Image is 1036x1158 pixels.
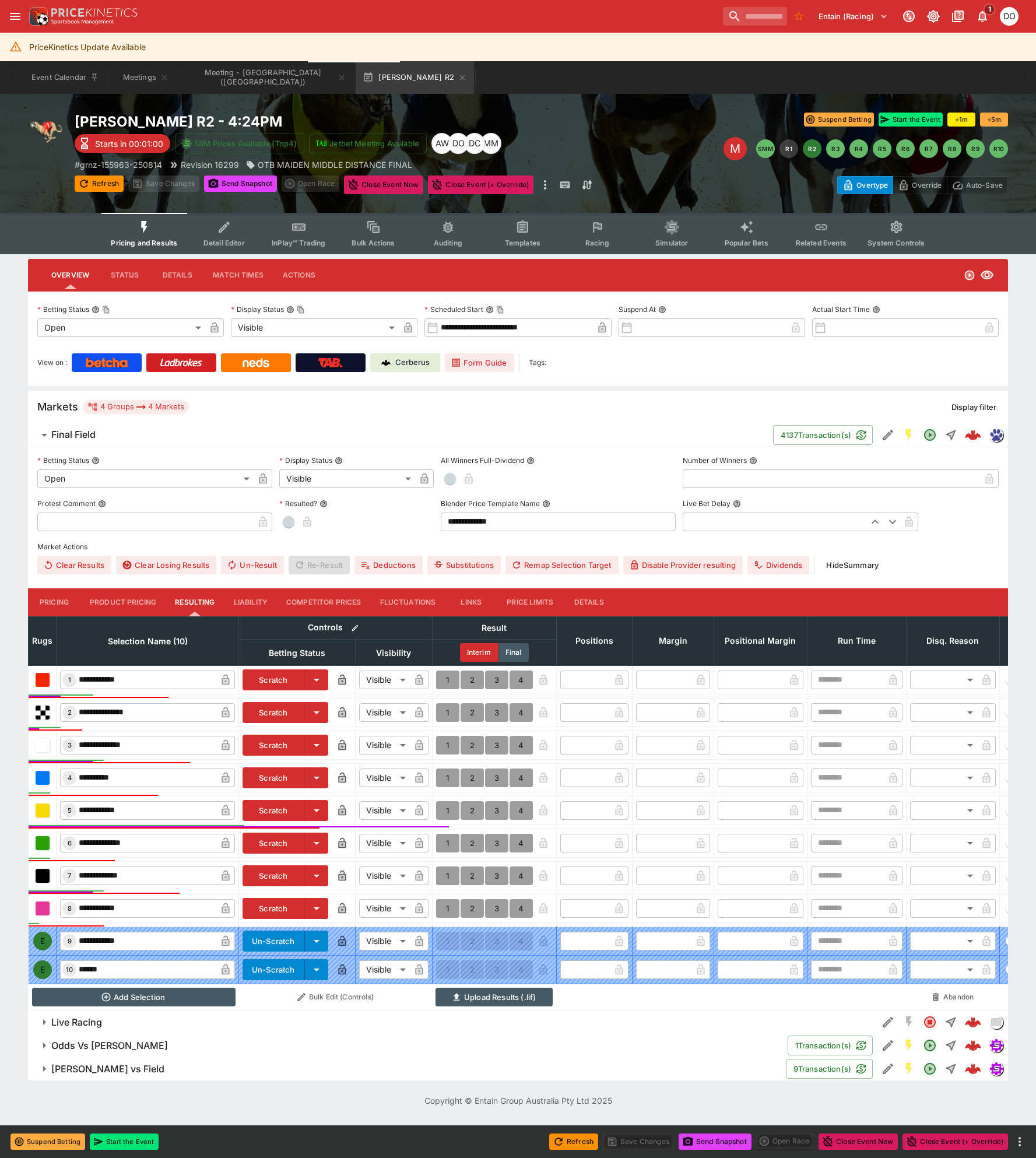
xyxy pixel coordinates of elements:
button: Final [498,643,529,662]
button: Suspend At [658,306,666,314]
button: 3 [485,671,508,689]
button: +5m [980,113,1008,127]
div: liveracing [989,1015,1003,1029]
button: 4 [510,736,533,755]
button: Clear Results [37,556,111,574]
p: Display Status [231,304,284,314]
div: simulator [989,1038,1003,1052]
img: PriceKinetics [51,8,138,17]
button: +1m [947,113,975,127]
img: TabNZ [318,358,343,367]
p: Betting Status [37,304,89,314]
img: logo-cerberus--red.svg [965,1014,981,1030]
button: Straight [940,1012,961,1033]
img: logo-cerberus--red.svg [965,427,981,443]
button: Close Event (+ Override) [902,1134,1008,1150]
button: Actions [273,261,325,289]
button: Betting Status [92,457,100,465]
button: Bulk edit [347,620,363,636]
button: R10 [989,139,1008,158]
label: Market Actions [37,538,999,556]
svg: Open [923,1038,937,1052]
button: Scratch [243,735,305,756]
button: Jetbet Meeting Available [309,134,427,153]
button: 1 [436,671,459,689]
img: Cerberus [381,358,391,367]
div: split button [756,1133,814,1149]
button: Product Pricing [80,588,166,616]
button: Send Snapshot [204,176,277,192]
div: Visible [359,703,410,722]
button: 4 [510,671,533,689]
button: R3 [826,139,845,158]
button: more [538,176,552,194]
div: Visible [359,801,410,820]
button: Clear Losing Results [116,556,216,574]
button: Scratch [243,669,305,690]
button: SMM [756,139,775,158]
div: Visible [359,769,410,787]
p: Betting Status [37,455,89,465]
img: Neds [243,358,269,367]
button: Straight [940,424,961,445]
button: 2 [461,866,484,885]
div: grnz [989,428,1003,442]
button: Toggle light/dark mode [923,6,944,27]
button: Scratch [243,767,305,788]
button: Display StatusCopy To Clipboard [286,306,294,314]
a: c26ca039-17f1-4328-a23d-7cbebd829ff7 [961,1034,985,1057]
img: greyhound_racing.png [28,113,65,150]
span: Un-Result [221,556,283,574]
span: Simulator [655,238,688,247]
div: OTB MAIDEN MIDDLE DISTANCE FINAL [246,159,412,171]
button: Refresh [549,1134,598,1150]
button: R9 [966,139,985,158]
button: 1 [436,834,459,852]
button: Scratch [243,800,305,821]
button: R6 [896,139,915,158]
p: Live Bet Delay [683,499,731,508]
button: SGM Enabled [898,424,919,445]
p: Scheduled Start [424,304,483,314]
div: Visible [359,960,410,979]
button: Substitutions [427,556,501,574]
button: Meetings [108,61,183,94]
div: Open [37,318,205,337]
th: Positional Margin [714,616,807,665]
button: 3 [485,834,508,852]
button: 2 [461,834,484,852]
button: Event Calendar [24,61,106,94]
button: HideSummary [819,556,886,574]
div: 9eecdafe-83bb-4aa5-b8c2-a099685ec57e [965,427,981,443]
p: Suspend At [619,304,656,314]
input: search [723,7,787,26]
button: R5 [873,139,891,158]
div: Visible [279,469,415,488]
img: liveracing [990,1016,1003,1029]
button: No Bookmarks [789,7,808,26]
button: Interim [460,643,498,662]
button: Liability [224,588,277,616]
a: Form Guide [445,353,514,372]
span: System Controls [868,238,925,247]
div: 4 Groups 4 Markets [87,400,184,414]
button: Suspend Betting [10,1134,85,1150]
img: Ladbrokes [160,358,202,367]
span: Popular Bets [725,238,768,247]
button: Overtype [837,176,893,194]
p: Starts in 00:01:00 [95,138,163,150]
button: Copy To Clipboard [496,306,504,314]
img: grnz [990,429,1003,441]
div: Visible [231,318,399,337]
button: Close Event Now [344,176,423,194]
button: 1 [436,866,459,885]
div: c26ca039-17f1-4328-a23d-7cbebd829ff7 [965,1037,981,1054]
button: 2 [461,899,484,918]
button: 3 [485,769,508,787]
p: Cerberus [395,357,430,369]
div: Daniel Olerenshaw [448,133,469,154]
button: Bulk Edit (Controls) [243,988,429,1006]
button: Open [919,1058,940,1079]
p: Blender Price Template Name [441,499,540,508]
button: Auto-Save [947,176,1008,194]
